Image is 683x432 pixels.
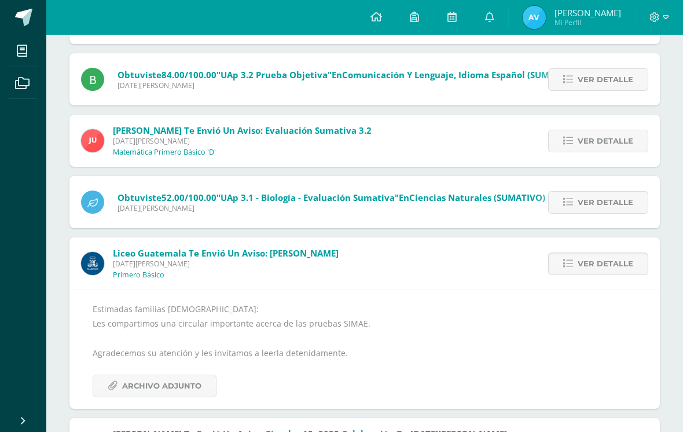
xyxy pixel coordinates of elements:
img: 9b59e3c0638745a33583cfa76830d6a9.png [523,6,546,29]
span: [PERSON_NAME] [555,7,621,19]
span: 52.00/100.00 [161,192,216,203]
span: "UAp 3.1 - Biología - Evaluación sumativa" [216,192,399,203]
span: [PERSON_NAME] te envió un aviso: Evaluación sumativa 3.2 [113,125,372,136]
p: Primero Básico [113,270,164,280]
span: Obtuviste en [117,192,545,203]
span: Obtuviste en [117,69,579,80]
span: Archivo Adjunto [122,375,201,397]
span: [DATE][PERSON_NAME] [117,203,545,213]
a: Archivo Adjunto [93,375,216,397]
span: [DATE][PERSON_NAME] [113,259,339,269]
span: Ver detalle [578,130,633,152]
img: b5613e1a4347ac065b47e806e9a54e9c.png [81,129,104,152]
p: Matemática Primero Básico 'D' [113,148,216,157]
span: Ciencias Naturales (SUMATIVO) [409,192,545,203]
span: [DATE][PERSON_NAME] [117,80,579,90]
span: Ver detalle [578,253,633,274]
span: Ver detalle [578,192,633,213]
div: Estimadas familias [DEMOGRAPHIC_DATA]: Les compartimos una circular importante acerca de las prue... [93,302,637,397]
span: Ver detalle [578,69,633,90]
span: Mi Perfil [555,17,621,27]
span: "UAp 3.2 prueba objetiva" [216,69,332,80]
span: 84.00/100.00 [161,69,216,80]
span: Liceo Guatemala te envió un aviso: [PERSON_NAME] [113,247,339,259]
span: Comunicación y Lenguaje, Idioma Español (SUMATIVO) [342,69,579,80]
span: [DATE][PERSON_NAME] [113,136,372,146]
img: b41cd0bd7c5dca2e84b8bd7996f0ae72.png [81,252,104,275]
